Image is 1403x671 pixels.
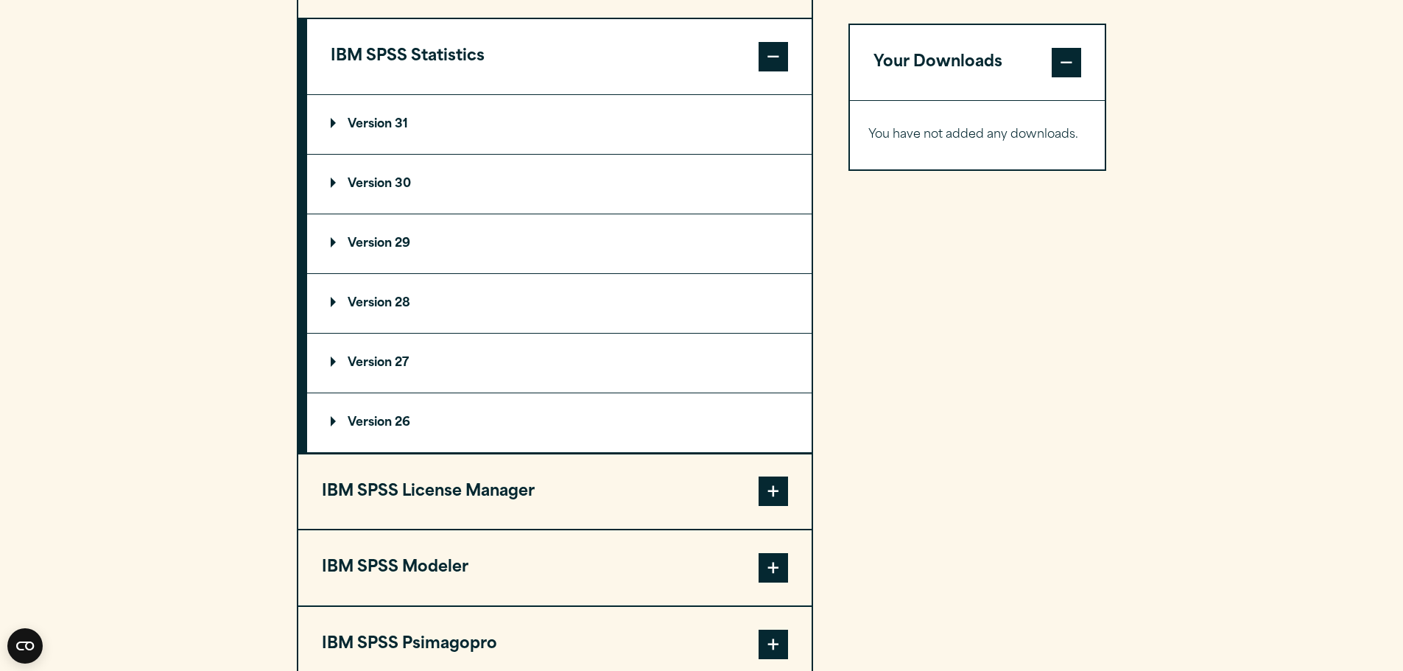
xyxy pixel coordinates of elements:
[307,94,812,453] div: IBM SPSS Statistics
[331,119,408,130] p: Version 31
[850,100,1105,169] div: Your Downloads
[298,530,812,605] button: IBM SPSS Modeler
[307,19,812,94] button: IBM SPSS Statistics
[331,238,410,250] p: Version 29
[868,124,1087,146] p: You have not added any downloads.
[331,417,410,429] p: Version 26
[307,274,812,333] summary: Version 28
[298,454,812,530] button: IBM SPSS License Manager
[7,628,43,664] button: Open CMP widget
[307,214,812,273] summary: Version 29
[331,178,411,190] p: Version 30
[331,298,410,309] p: Version 28
[850,25,1105,100] button: Your Downloads
[307,155,812,214] summary: Version 30
[331,357,409,369] p: Version 27
[307,334,812,393] summary: Version 27
[307,393,812,452] summary: Version 26
[307,95,812,154] summary: Version 31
